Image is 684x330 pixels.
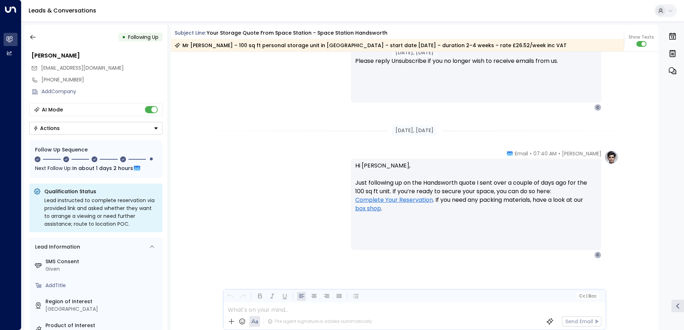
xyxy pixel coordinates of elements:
div: [PHONE_NUMBER] [41,76,162,84]
span: • [558,150,560,157]
span: [EMAIL_ADDRESS][DOMAIN_NAME] [41,64,124,71]
span: Cc Bcc [579,294,596,299]
label: SMS Consent [45,258,160,265]
div: The agent signature is added automatically [268,318,372,325]
div: [PERSON_NAME] [31,51,162,60]
span: Show Texts [629,34,654,40]
p: Hi [PERSON_NAME], Just following up on the Handsworth quote I sent over a couple of days ago for ... [355,161,597,221]
div: C [594,104,601,111]
label: Region of Interest [45,298,160,305]
img: profile-logo.png [604,150,619,164]
div: Actions [33,125,60,131]
a: Complete Your Reservation [355,196,433,204]
span: clearer.patois-8b@icloud.com [41,64,124,72]
div: Button group with a nested menu [29,122,162,135]
a: box shop [355,204,381,213]
div: Next Follow Up: [35,164,157,172]
div: Follow Up Sequence [35,146,157,154]
span: In about 1 days 2 hours [72,164,133,172]
div: AI Mode [42,106,63,113]
div: C [594,251,601,259]
div: [GEOGRAPHIC_DATA] [45,305,160,313]
span: Email [515,150,528,157]
span: Following Up [128,34,158,41]
div: [DATE], [DATE] [392,125,436,136]
p: Qualification Status [44,188,158,195]
button: Undo [226,292,235,301]
div: AddTitle [45,282,160,289]
label: Product of Interest [45,322,160,329]
span: [PERSON_NAME] [562,150,601,157]
div: [DATE], [DATE] [392,48,437,57]
div: • [122,31,126,44]
span: Subject Line: [175,29,206,36]
button: Redo [238,292,247,301]
button: Actions [29,122,162,135]
div: Mr [PERSON_NAME] – 100 sq ft personal storage unit in [GEOGRAPHIC_DATA] – start date [DATE] – dur... [175,42,567,49]
div: AddCompany [41,88,162,95]
button: Cc|Bcc [576,293,599,300]
a: Leads & Conversations [29,6,96,15]
div: Given [45,265,160,273]
span: | [586,294,587,299]
div: Lead instructed to complete reservation via provided link and asked whether they want to arrange ... [44,196,158,228]
div: Lead Information [33,243,80,251]
div: Your storage quote from Space Station - Space Station Handsworth [207,29,387,37]
span: • [530,150,532,157]
span: 07:40 AM [533,150,557,157]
